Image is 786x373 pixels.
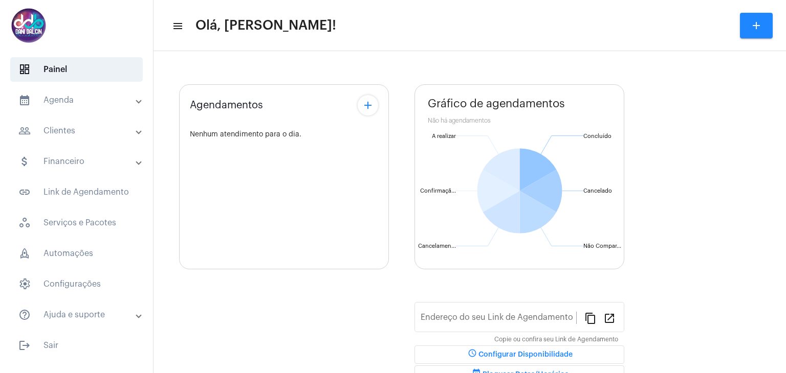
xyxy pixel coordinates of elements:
[428,98,565,110] span: Gráfico de agendamentos
[6,119,153,143] mat-expansion-panel-header: sidenav iconClientes
[603,312,616,324] mat-icon: open_in_new
[418,243,456,249] text: Cancelamen...
[421,315,576,324] input: Link
[18,94,137,106] mat-panel-title: Agenda
[10,180,143,204] span: Link de Agendamento
[18,309,31,321] mat-icon: sidenav icon
[18,155,137,168] mat-panel-title: Financeiro
[6,149,153,174] mat-expansion-panel-header: sidenav iconFinanceiro
[18,309,137,321] mat-panel-title: Ajuda e suporte
[466,351,573,358] span: Configurar Disponibilidade
[172,20,182,32] mat-icon: sidenav icon
[18,217,31,229] span: sidenav icon
[494,336,618,343] mat-hint: Copie ou confira seu Link de Agendamento
[18,94,31,106] mat-icon: sidenav icon
[584,312,597,324] mat-icon: content_copy
[10,57,143,82] span: Painel
[190,100,263,111] span: Agendamentos
[420,188,456,194] text: Confirmaçã...
[750,19,762,32] mat-icon: add
[432,133,456,139] text: A realizar
[6,88,153,112] mat-expansion-panel-header: sidenav iconAgenda
[18,186,31,198] mat-icon: sidenav icon
[583,243,621,249] text: Não Compar...
[10,241,143,266] span: Automações
[18,278,31,290] span: sidenav icon
[18,63,31,76] span: sidenav icon
[195,17,336,34] span: Olá, [PERSON_NAME]!
[18,339,31,352] mat-icon: sidenav icon
[18,125,31,137] mat-icon: sidenav icon
[10,333,143,358] span: Sair
[18,247,31,260] span: sidenav icon
[18,155,31,168] mat-icon: sidenav icon
[10,211,143,235] span: Serviços e Pacotes
[362,99,374,111] mat-icon: add
[466,348,478,361] mat-icon: schedule
[18,125,137,137] mat-panel-title: Clientes
[6,302,153,327] mat-expansion-panel-header: sidenav iconAjuda e suporte
[8,5,49,46] img: 5016df74-caca-6049-816a-988d68c8aa82.png
[583,188,612,194] text: Cancelado
[414,345,624,364] button: Configurar Disponibilidade
[10,272,143,296] span: Configurações
[583,133,612,139] text: Concluído
[190,131,378,138] div: Nenhum atendimento para o dia.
